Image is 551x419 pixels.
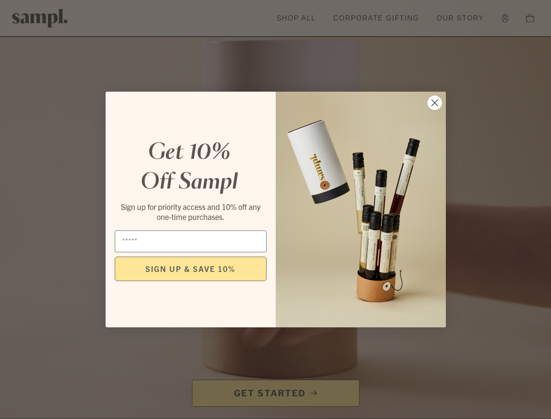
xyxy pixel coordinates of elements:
input: Email [115,230,267,252]
button: SIGN UP & SAVE 10% [115,257,267,281]
img: 96933287-25a1-481a-a6d8-4dd623390dc6.png [276,92,446,327]
span: Sign up for priority access and 10% off any one-time purchases. [121,202,260,222]
button: Close dialog [427,95,442,110]
em: Get 10% Off Sampl [140,142,238,193]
